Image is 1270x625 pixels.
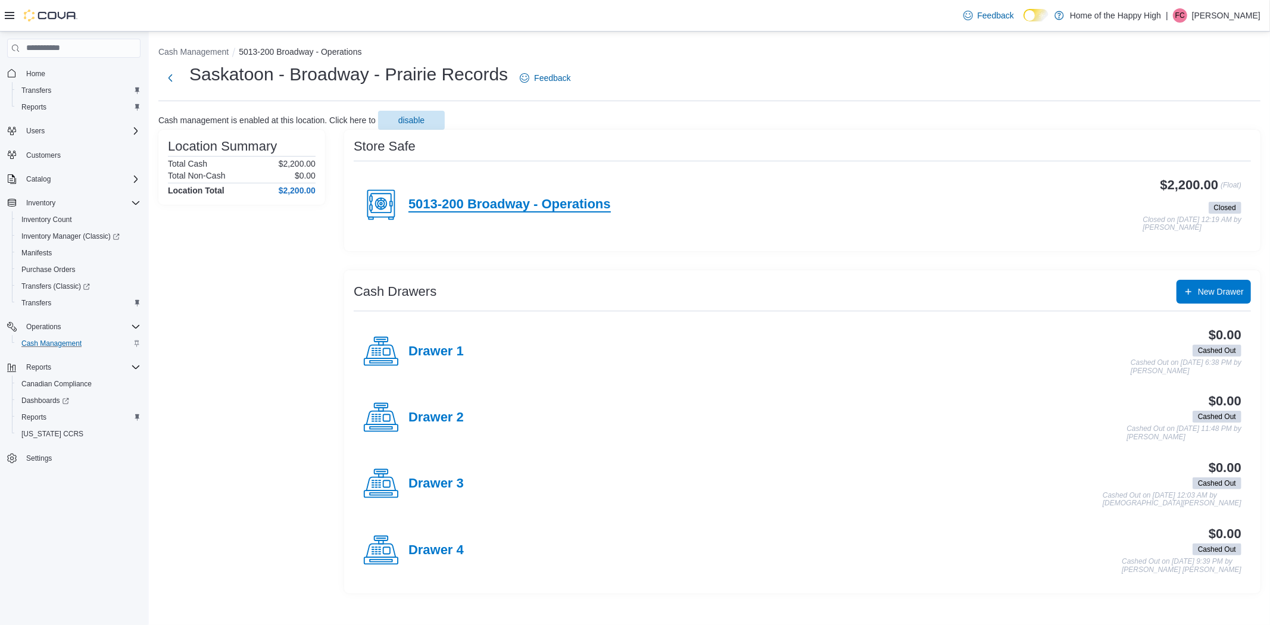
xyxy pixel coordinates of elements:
a: Inventory Manager (Classic) [12,228,145,245]
p: Cash management is enabled at this location. Click here to [158,115,376,125]
span: Canadian Compliance [17,377,141,391]
p: Cashed Out on [DATE] 6:38 PM by [PERSON_NAME] [1131,359,1241,375]
span: Inventory Count [21,215,72,224]
button: Inventory Count [12,211,145,228]
span: Cash Management [21,339,82,348]
p: $0.00 [295,171,316,180]
span: Customers [21,148,141,162]
a: Transfers [17,83,56,98]
span: Inventory Manager (Classic) [21,232,120,241]
h4: $2,200.00 [279,186,316,195]
a: Dashboards [17,393,74,408]
span: New Drawer [1198,286,1244,298]
p: Home of the Happy High [1070,8,1161,23]
h6: Total Non-Cash [168,171,226,180]
button: Reports [12,409,145,426]
span: Cashed Out [1198,345,1236,356]
span: Users [21,124,141,138]
h3: $0.00 [1209,461,1241,475]
button: Reports [12,99,145,115]
p: Closed on [DATE] 12:19 AM by [PERSON_NAME] [1143,216,1241,232]
p: | [1166,8,1168,23]
a: Inventory Count [17,212,77,227]
span: Purchase Orders [21,265,76,274]
span: Home [21,66,141,81]
span: Home [26,69,45,79]
span: Purchase Orders [17,262,141,277]
button: Inventory [2,195,145,211]
a: Inventory Manager (Classic) [17,229,124,243]
a: Purchase Orders [17,262,80,277]
span: Transfers [17,83,141,98]
span: Catalog [26,174,51,184]
button: Users [21,124,49,138]
h3: $0.00 [1209,527,1241,541]
span: Transfers (Classic) [21,282,90,291]
span: Dashboards [17,393,141,408]
button: Cash Management [12,335,145,352]
button: Transfers [12,295,145,311]
img: Cova [24,10,77,21]
button: Inventory [21,196,60,210]
h3: Store Safe [354,139,416,154]
a: Home [21,67,50,81]
span: Reports [17,410,141,424]
button: Users [2,123,145,139]
button: Settings [2,449,145,467]
h3: $0.00 [1209,328,1241,342]
button: Purchase Orders [12,261,145,278]
span: Reports [21,360,141,374]
span: Cashed Out [1198,478,1236,489]
h3: Cash Drawers [354,285,436,299]
span: Customers [26,151,61,160]
a: Dashboards [12,392,145,409]
span: disable [398,114,425,126]
nav: An example of EuiBreadcrumbs [158,46,1260,60]
button: Catalog [2,171,145,187]
span: Inventory [21,196,141,210]
h4: Drawer 1 [408,344,464,360]
a: [US_STATE] CCRS [17,427,88,441]
span: Cashed Out [1193,543,1241,555]
button: Reports [2,359,145,376]
button: Cash Management [158,47,229,57]
span: Operations [21,320,141,334]
span: Catalog [21,172,141,186]
span: Operations [26,322,61,332]
button: Next [158,66,182,90]
p: [PERSON_NAME] [1192,8,1260,23]
h4: 5013-200 Broadway - Operations [408,197,611,212]
span: Manifests [21,248,52,258]
span: Inventory Manager (Classic) [17,229,141,243]
a: Canadian Compliance [17,377,96,391]
button: Customers [2,146,145,164]
span: FC [1175,8,1185,23]
span: Cashed Out [1198,411,1236,422]
p: Cashed Out on [DATE] 9:39 PM by [PERSON_NAME] [PERSON_NAME] [1122,558,1241,574]
span: Feedback [978,10,1014,21]
a: Transfers (Classic) [12,278,145,295]
span: Transfers [21,86,51,95]
span: Washington CCRS [17,427,141,441]
button: disable [378,111,445,130]
a: Transfers [17,296,56,310]
span: Cash Management [17,336,141,351]
span: Feedback [534,72,570,84]
a: Feedback [959,4,1019,27]
a: Cash Management [17,336,86,351]
button: [US_STATE] CCRS [12,426,145,442]
h6: Total Cash [168,159,207,168]
a: Transfers (Classic) [17,279,95,293]
button: Catalog [21,172,55,186]
span: Transfers [17,296,141,310]
button: Operations [21,320,66,334]
a: Settings [21,451,57,465]
button: Operations [2,318,145,335]
h3: $2,200.00 [1160,178,1219,192]
h4: Location Total [168,186,224,195]
h4: Drawer 2 [408,410,464,426]
input: Dark Mode [1024,9,1049,21]
span: Inventory Count [17,212,141,227]
span: Reports [26,362,51,372]
span: Cashed Out [1193,345,1241,357]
